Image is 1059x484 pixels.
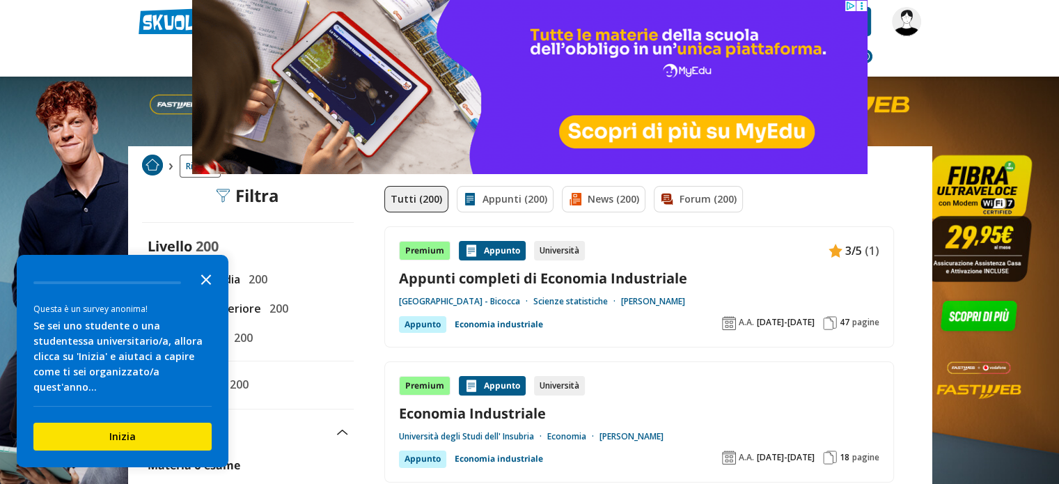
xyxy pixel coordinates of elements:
[17,255,228,467] div: Survey
[196,237,219,256] span: 200
[33,318,212,395] div: Se sei uno studente o una studentessa universitario/a, allora clicca su 'Inizia' e aiutaci a capi...
[399,451,446,467] div: Appunto
[337,430,348,435] img: Apri e chiudi sezione
[840,452,849,463] span: 18
[455,316,543,333] a: Economia industriale
[148,237,192,256] label: Livello
[180,155,221,178] a: Ricerca
[33,302,212,315] div: Questa è un survey anonima!
[621,296,685,307] a: [PERSON_NAME]
[464,379,478,393] img: Appunti contenuto
[459,376,526,396] div: Appunto
[399,316,446,333] div: Appunto
[455,451,543,467] a: Economia industriale
[533,296,621,307] a: Scienze statistiche
[852,452,879,463] span: pagine
[457,186,554,212] a: Appunti (200)
[216,189,230,203] img: Filtra filtri mobile
[399,404,879,423] a: Economia Industriale
[739,317,754,328] span: A.A.
[547,431,599,442] a: Economia
[399,431,547,442] a: Università degli Studi dell' Insubria
[840,317,849,328] span: 47
[568,192,582,206] img: News filtro contenuto
[845,242,862,260] span: 3/5
[384,186,448,212] a: Tutti (200)
[459,241,526,260] div: Appunto
[892,7,921,36] img: jdao
[722,316,736,330] img: Anno accademico
[464,244,478,258] img: Appunti contenuto
[264,299,288,318] span: 200
[562,186,645,212] a: News (200)
[192,265,220,292] button: Close the survey
[243,270,267,288] span: 200
[829,244,842,258] img: Appunti contenuto
[142,155,163,178] a: Home
[654,186,743,212] a: Forum (200)
[33,423,212,451] button: Inizia
[228,329,253,347] span: 200
[216,186,279,205] div: Filtra
[399,269,879,288] a: Appunti completi di Economia Industriale
[463,192,477,206] img: Appunti filtro contenuto
[852,317,879,328] span: pagine
[599,431,664,442] a: [PERSON_NAME]
[660,192,674,206] img: Forum filtro contenuto
[757,452,815,463] span: [DATE]-[DATE]
[142,155,163,175] img: Home
[399,241,450,260] div: Premium
[534,241,585,260] div: Università
[399,296,533,307] a: [GEOGRAPHIC_DATA] - Bicocca
[722,451,736,465] img: Anno accademico
[865,242,879,260] span: (1)
[739,452,754,463] span: A.A.
[534,376,585,396] div: Università
[823,316,837,330] img: Pagine
[757,317,815,328] span: [DATE]-[DATE]
[823,451,837,465] img: Pagine
[399,376,450,396] div: Premium
[224,375,249,393] span: 200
